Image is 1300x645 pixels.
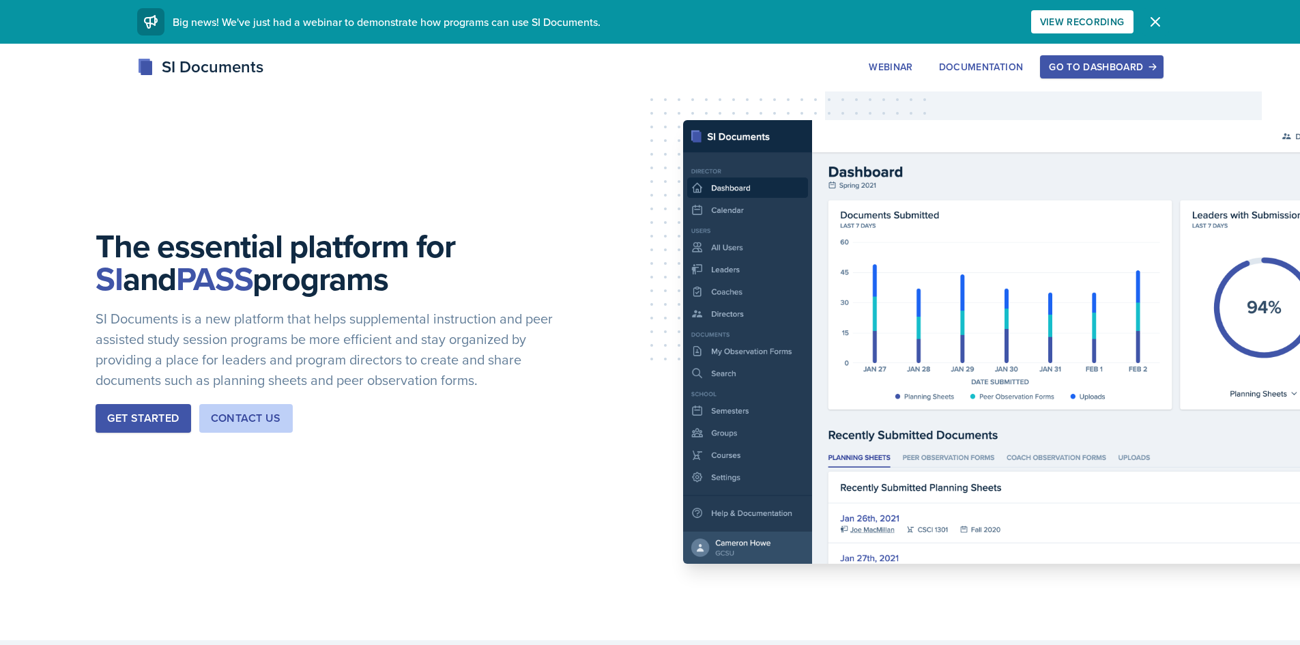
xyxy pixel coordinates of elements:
[860,55,921,78] button: Webinar
[1049,61,1154,72] div: Go to Dashboard
[199,404,293,433] button: Contact Us
[96,404,190,433] button: Get Started
[173,14,601,29] span: Big news! We've just had a webinar to demonstrate how programs can use SI Documents.
[1031,10,1133,33] button: View Recording
[211,410,281,427] div: Contact Us
[930,55,1032,78] button: Documentation
[869,61,912,72] div: Webinar
[1040,55,1163,78] button: Go to Dashboard
[137,55,263,79] div: SI Documents
[107,410,179,427] div: Get Started
[1040,16,1125,27] div: View Recording
[939,61,1024,72] div: Documentation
